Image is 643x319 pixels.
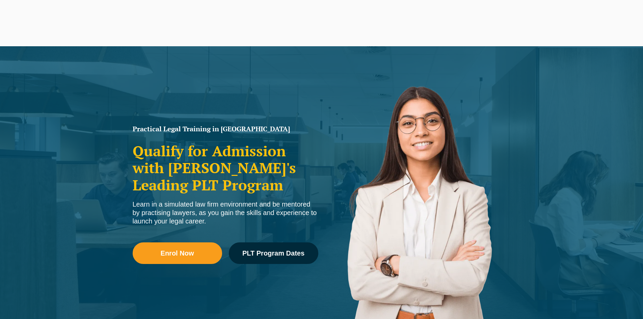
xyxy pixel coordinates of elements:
[133,200,318,225] div: Learn in a simulated law firm environment and be mentored by practising lawyers, as you gain the ...
[229,242,318,264] a: PLT Program Dates
[133,126,318,132] h1: Practical Legal Training in [GEOGRAPHIC_DATA]
[133,242,222,264] a: Enrol Now
[133,142,318,193] h2: Qualify for Admission with [PERSON_NAME]'s Leading PLT Program
[161,250,194,257] span: Enrol Now
[242,250,304,257] span: PLT Program Dates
